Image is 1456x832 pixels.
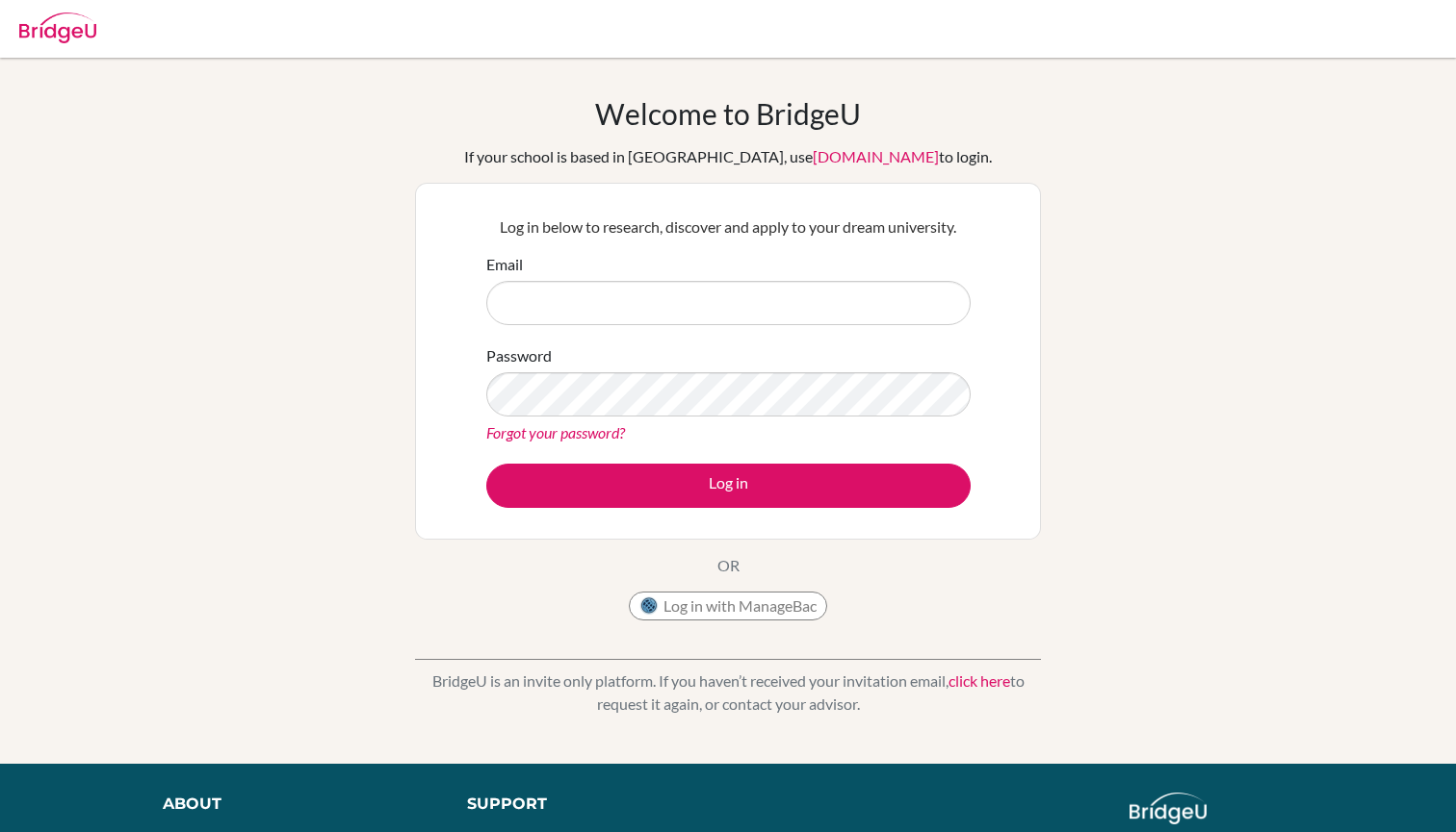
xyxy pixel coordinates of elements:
label: Password [486,344,552,367]
button: Log in with ManageBac [629,592,827,620]
div: About [163,793,424,816]
a: [DOMAIN_NAME] [813,147,939,165]
div: If your school is based in [GEOGRAPHIC_DATA], use to login. [464,145,992,168]
button: Log in [486,464,971,508]
label: Email [486,253,523,276]
p: BridgeU is an invite only platform. If you haven’t received your invitation email, to request it ... [415,669,1041,716]
div: Support [467,793,708,816]
p: Log in below to research, discover and apply to your dream university. [486,215,971,239]
p: OR [717,554,740,577]
img: Bridge-U [19,13,96,43]
a: Forgot your password? [486,423,625,441]
h1: Welcome to BridgeU [595,96,861,131]
img: logo_white@2x-f4f0deed5e89b7ecb1c2cc34c3e3d731f90f0f143d5ea2071677605dd97b5244.png [1130,793,1208,824]
a: click here [949,671,1010,690]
